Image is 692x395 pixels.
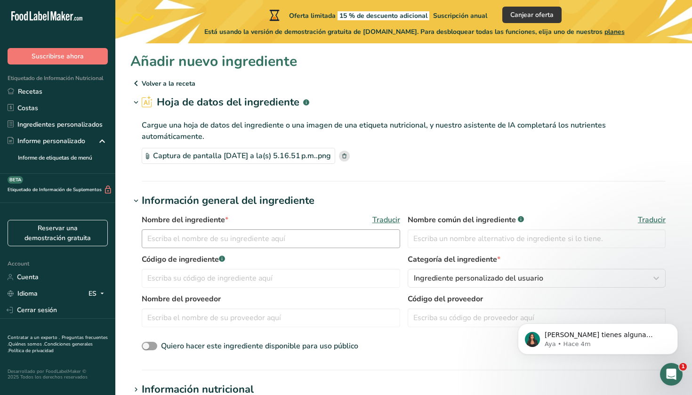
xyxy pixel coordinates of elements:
span: Traducir [372,214,400,226]
span: Suscripción anual [433,11,487,20]
p: Cargue una hoja de datos del ingrediente o una imagen de una etiqueta nutricional, y nuestro asis... [142,120,666,142]
span: 15 % de descuento adicional [338,11,429,20]
span: Traducir [638,214,666,226]
a: Política de privacidad [8,347,54,354]
label: Nombre del proveedor [142,293,400,305]
span: Canjear oferta [510,10,554,20]
iframe: Intercom live chat [660,363,683,386]
div: Oferta limitada [267,9,487,21]
button: Canjear oferta [502,7,562,23]
a: Preguntas frecuentes . [8,334,108,347]
button: Ingrediente personalizado del usuario [408,269,666,288]
div: ES [89,288,108,299]
div: BETA [8,176,23,184]
span: Quiero hacer este ingrediente disponible para uso público [161,341,358,351]
div: Captura de pantalla [DATE] a la(s) 5.16.51 p.m..png [142,148,335,164]
a: Quiénes somos . [8,341,44,347]
input: Escriba un nombre alternativo de ingrediente si lo tiene. [408,229,666,248]
span: Nombre del ingrediente [142,214,228,226]
a: Idioma [8,285,38,302]
button: Suscribirse ahora [8,48,108,64]
div: Información general del ingrediente [142,193,314,209]
label: Código del proveedor [408,293,666,305]
label: Código de ingrediente [142,254,400,265]
input: Escriba el nombre de su proveedor aquí [142,308,400,327]
span: 1 [679,363,687,371]
span: Ingrediente personalizado del usuario [414,273,543,284]
a: Condiciones generales . [8,341,93,354]
input: Escriba su código de proveedor aquí [408,308,666,327]
h1: Añadir nuevo ingrediente [130,51,297,72]
span: Está usando la versión de demostración gratuita de [DOMAIN_NAME]. Para desbloquear todas las func... [204,27,625,37]
span: Suscribirse ahora [32,51,84,61]
span: Nombre común del ingrediente [408,214,524,226]
h2: Hoja de datos del ingrediente [142,95,309,110]
input: Escriba su código de ingrediente aquí [142,269,400,288]
a: Reservar una demostración gratuita [8,220,108,246]
span: planes [604,27,625,36]
iframe: Intercom notifications mensaje [504,304,692,370]
div: Desarrollado por FoodLabelMaker © 2025 Todos los derechos reservados [8,369,108,380]
a: Contratar a un experto . [8,334,60,341]
input: Escriba el nombre de su ingrediente aquí [142,229,400,248]
div: Informe personalizado [8,136,85,146]
p: Volver a la receta [130,78,677,89]
label: Categoría del ingrediente [408,254,666,265]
